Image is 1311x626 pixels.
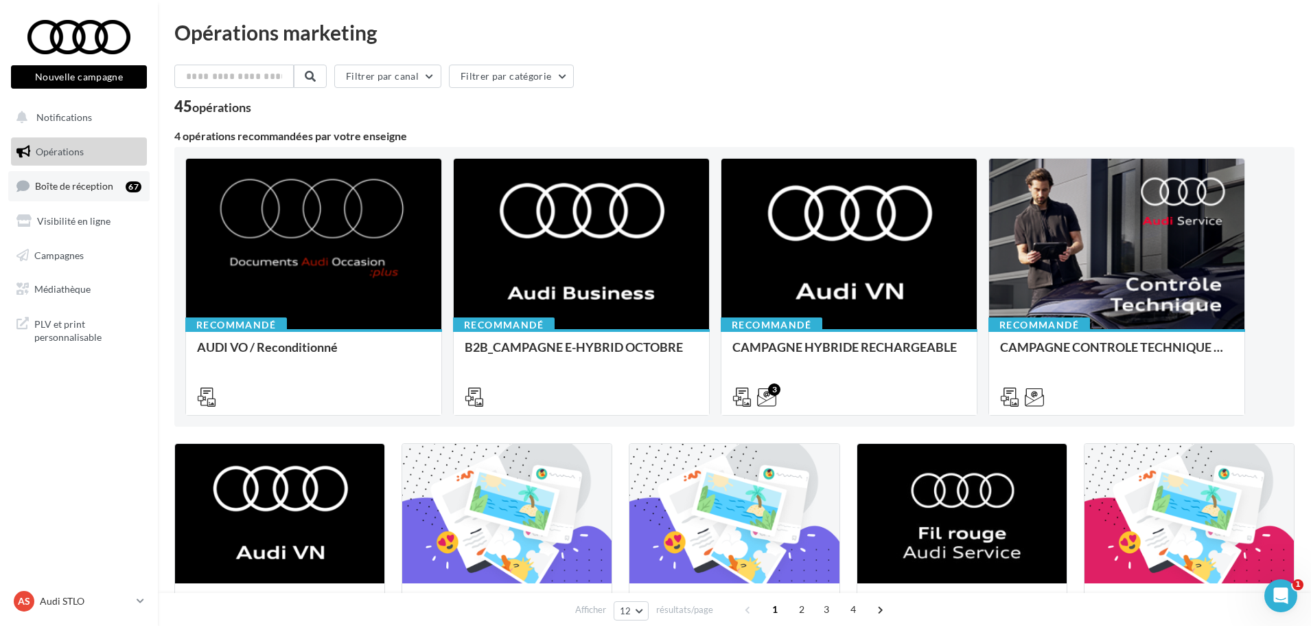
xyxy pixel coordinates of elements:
[988,317,1090,333] div: Recommandé
[34,283,91,295] span: Médiathèque
[11,65,147,89] button: Nouvelle campagne
[8,309,150,350] a: PLV et print personnalisable
[185,317,287,333] div: Recommandé
[8,137,150,166] a: Opérations
[764,599,786,621] span: 1
[8,103,144,132] button: Notifications
[842,599,864,621] span: 4
[815,599,837,621] span: 3
[40,594,131,608] p: Audi STLO
[174,99,251,114] div: 45
[1000,340,1233,368] div: CAMPAGNE CONTROLE TECHNIQUE 25€ OCTOBRE
[334,65,441,88] button: Filtrer par canal
[36,111,92,123] span: Notifications
[620,605,631,616] span: 12
[791,599,813,621] span: 2
[8,241,150,270] a: Campagnes
[449,65,574,88] button: Filtrer par catégorie
[37,215,111,227] span: Visibilité en ligne
[8,275,150,304] a: Médiathèque
[465,340,698,368] div: B2B_CAMPAGNE E-HYBRID OCTOBRE
[614,601,649,621] button: 12
[575,603,606,616] span: Afficher
[34,249,84,260] span: Campagnes
[174,22,1295,43] div: Opérations marketing
[192,101,251,113] div: opérations
[197,340,430,368] div: AUDI VO / Reconditionné
[174,131,1295,142] div: 4 opérations recommandées par votre enseigne
[126,181,141,192] div: 67
[11,588,147,614] a: AS Audi STLO
[36,146,84,157] span: Opérations
[8,171,150,201] a: Boîte de réception67
[18,594,30,608] span: AS
[656,603,713,616] span: résultats/page
[8,207,150,236] a: Visibilité en ligne
[453,317,555,333] div: Recommandé
[721,317,822,333] div: Recommandé
[35,180,113,192] span: Boîte de réception
[1292,579,1303,590] span: 1
[34,315,141,344] span: PLV et print personnalisable
[768,383,780,396] div: 3
[732,340,966,368] div: CAMPAGNE HYBRIDE RECHARGEABLE
[1264,579,1297,612] iframe: Intercom live chat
